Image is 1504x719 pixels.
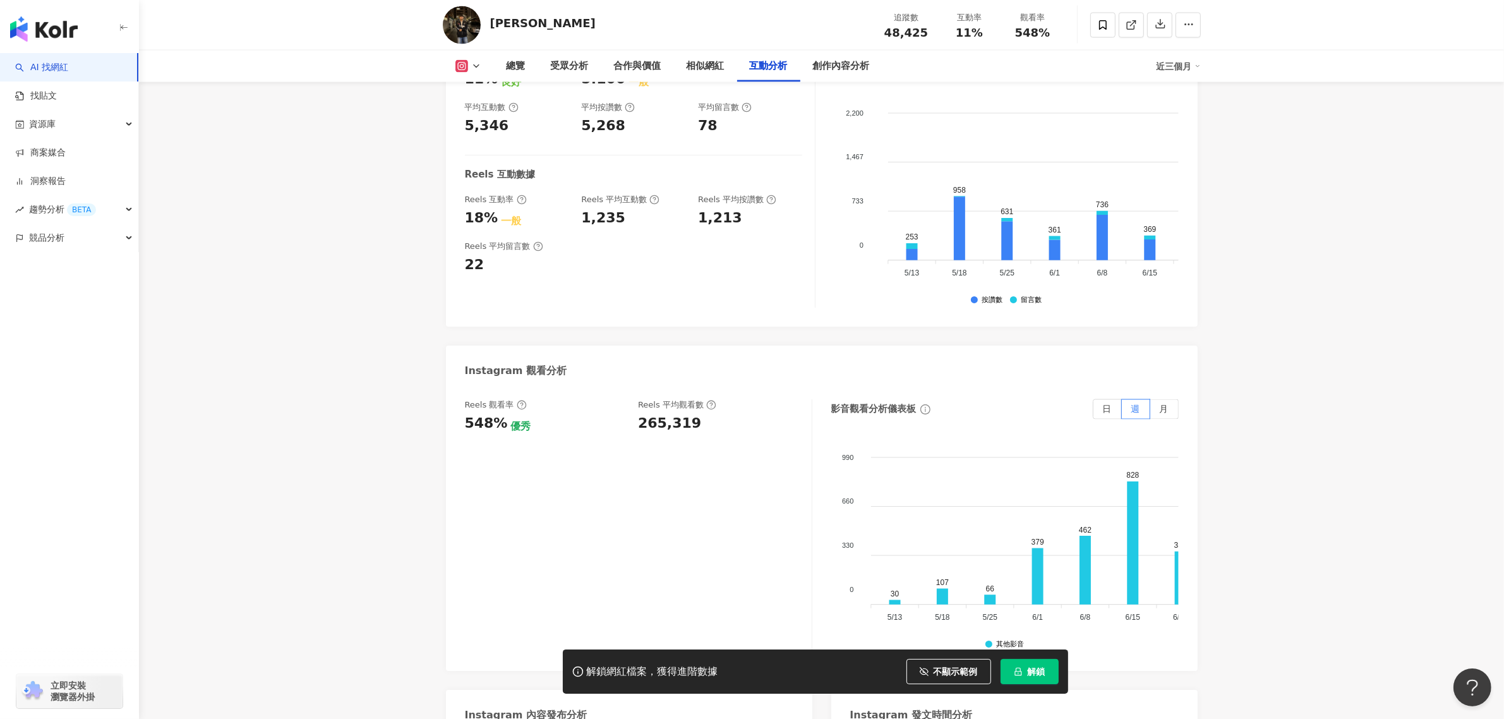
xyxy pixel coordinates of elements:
div: 觀看率 [1009,11,1057,24]
a: 商案媒合 [15,147,66,159]
tspan: 6/8 [1080,613,1091,622]
div: BETA [67,203,96,216]
tspan: 6/8 [1097,269,1107,277]
tspan: 6/1 [1049,269,1060,277]
div: 受眾分析 [551,59,589,74]
div: Instagram 觀看分析 [465,364,567,378]
a: chrome extension立即安裝 瀏覽器外掛 [16,674,123,708]
tspan: 5/13 [887,613,903,622]
tspan: 0 [860,241,863,249]
img: logo [10,16,78,42]
div: 影音觀看分析儀表板 [831,402,917,416]
tspan: 1,467 [846,153,863,160]
span: 資源庫 [29,110,56,138]
div: 18% [465,208,498,228]
div: 留言數 [1021,296,1042,305]
a: 洞察報告 [15,175,66,188]
div: 互動分析 [750,59,788,74]
span: 競品分析 [29,224,64,252]
span: 週 [1131,404,1140,414]
span: lock [1014,667,1023,676]
div: 平均互動數 [465,102,519,113]
tspan: 6/22 [1174,613,1189,622]
div: 5,346 [465,116,509,136]
button: 解鎖 [1001,659,1059,684]
span: 48,425 [884,26,928,39]
tspan: 0 [850,586,853,593]
div: Reels 觀看率 [465,399,527,411]
div: 總覽 [507,59,526,74]
img: chrome extension [20,681,45,701]
div: 合作與價值 [614,59,661,74]
div: 1,213 [698,208,742,228]
tspan: 330 [842,541,853,549]
div: 平均留言數 [698,102,752,113]
div: 548% [465,414,508,433]
div: Reels 平均互動數 [581,194,659,205]
span: info-circle [918,402,932,416]
tspan: 990 [842,454,853,461]
a: searchAI 找網紅 [15,61,68,74]
div: 78 [698,116,718,136]
img: KOL Avatar [443,6,481,44]
div: 互動率 [946,11,994,24]
div: 創作內容分析 [813,59,870,74]
div: 追蹤數 [882,11,930,24]
div: 265,319 [638,414,701,433]
a: 找貼文 [15,90,57,102]
span: 解鎖 [1028,667,1045,677]
tspan: 2,200 [846,109,863,117]
span: 月 [1160,404,1169,414]
div: Reels 平均按讚數 [698,194,776,205]
tspan: 5/25 [999,269,1014,277]
span: 日 [1103,404,1112,414]
tspan: 5/18 [935,613,951,622]
div: 1,235 [581,208,625,228]
span: rise [15,205,24,214]
tspan: 733 [851,197,863,205]
tspan: 660 [842,497,853,505]
div: 5,268 [581,116,625,136]
div: Reels 平均留言數 [465,241,543,252]
div: 平均按讚數 [581,102,635,113]
tspan: 5/25 [983,613,998,622]
tspan: 6/1 [1033,613,1044,622]
span: 趨勢分析 [29,195,96,224]
tspan: 6/15 [1126,613,1141,622]
div: 解鎖網紅檔案，獲得進階數據 [587,665,718,679]
div: 近三個月 [1157,56,1201,76]
tspan: 6/15 [1142,269,1157,277]
div: Reels 互動數據 [465,168,535,181]
tspan: 5/13 [905,269,920,277]
div: 相似網紅 [687,59,725,74]
span: 不顯示範例 [934,667,978,677]
div: Reels 互動率 [465,194,527,205]
div: 22 [465,255,484,275]
span: 立即安裝 瀏覽器外掛 [51,680,95,703]
div: 一般 [501,214,521,228]
div: [PERSON_NAME] [490,15,596,31]
span: 548% [1015,27,1050,39]
button: 不顯示範例 [906,659,991,684]
div: 按讚數 [982,296,1002,305]
div: 優秀 [510,420,531,433]
tspan: 5/18 [952,269,967,277]
div: 其他影音 [996,641,1024,649]
span: 11% [956,27,983,39]
div: Reels 平均觀看數 [638,399,716,411]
